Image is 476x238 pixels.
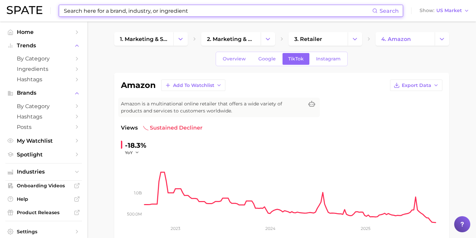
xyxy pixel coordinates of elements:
a: Hashtags [5,111,82,122]
span: Spotlight [17,151,71,158]
button: Change Category [348,32,362,46]
img: SPATE [7,6,42,14]
span: TikTok [288,56,304,62]
button: Add to Watchlist [161,80,225,91]
span: Home [17,29,71,35]
span: Export Data [402,83,431,88]
a: Posts [5,122,82,132]
a: Spotlight [5,149,82,160]
span: sustained decliner [143,124,203,132]
a: 3. retailer [289,32,348,46]
span: YoY [125,150,133,155]
span: US Market [436,9,462,12]
span: 4. amazon [381,36,411,42]
span: Amazon is a multinational online retailer that offers a wide variety of products and services to ... [121,100,304,114]
button: Industries [5,167,82,177]
button: Brands [5,88,82,98]
span: Ingredients [17,66,71,72]
a: Product Releases [5,207,82,218]
tspan: 1.0b [134,190,142,195]
span: Search [380,8,399,14]
span: 3. retailer [294,36,322,42]
span: Hashtags [17,113,71,120]
span: by Category [17,103,71,109]
button: ShowUS Market [418,6,471,15]
input: Search here for a brand, industry, or ingredient [63,5,372,16]
tspan: 500.0m [127,211,142,217]
span: Industries [17,169,71,175]
span: by Category [17,55,71,62]
a: Home [5,27,82,37]
span: Hashtags [17,76,71,83]
img: sustained decliner [143,125,148,131]
a: TikTok [283,53,309,65]
a: Instagram [310,53,346,65]
span: Add to Watchlist [173,83,214,88]
a: Help [5,194,82,204]
span: Instagram [316,56,341,62]
button: YoY [125,150,139,155]
h1: amazon [121,81,156,89]
span: 1. marketing & sales [120,36,168,42]
a: Overview [217,53,252,65]
span: Brands [17,90,71,96]
span: Help [17,196,71,202]
tspan: 2023 [171,226,180,231]
a: by Category [5,101,82,111]
a: 1. marketing & sales [114,32,173,46]
a: Onboarding Videos [5,181,82,191]
a: Ingredients [5,64,82,74]
span: 2. marketing & sales [207,36,255,42]
span: Onboarding Videos [17,183,71,189]
a: My Watchlist [5,136,82,146]
span: Overview [223,56,246,62]
a: 4. amazon [376,32,435,46]
span: Posts [17,124,71,130]
span: Trends [17,43,71,49]
a: Google [253,53,282,65]
a: by Category [5,53,82,64]
span: Product Releases [17,209,71,216]
button: Export Data [390,80,442,91]
button: Change Category [261,32,275,46]
button: Change Category [435,32,449,46]
a: Settings [5,227,82,237]
span: Google [258,56,276,62]
a: 2. marketing & sales [201,32,260,46]
span: Show [420,9,434,12]
span: My Watchlist [17,138,71,144]
span: Views [121,124,138,132]
div: -18.3% [125,140,146,151]
button: Change Category [173,32,188,46]
span: Settings [17,229,71,235]
button: Trends [5,41,82,51]
tspan: 2024 [265,226,275,231]
a: Hashtags [5,74,82,85]
tspan: 2025 [361,226,371,231]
